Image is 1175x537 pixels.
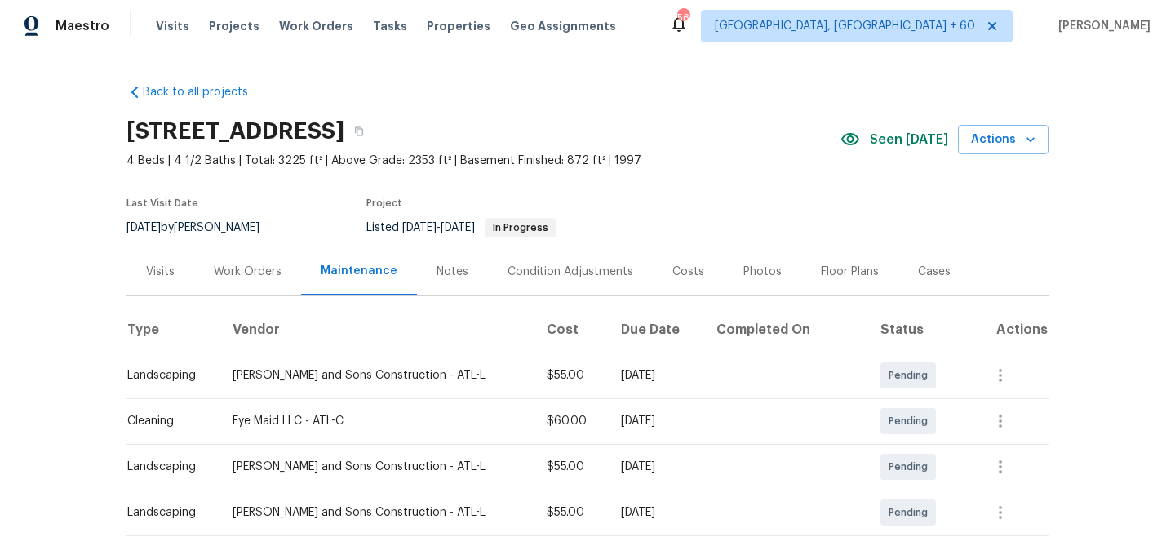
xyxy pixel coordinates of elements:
div: Costs [672,264,704,280]
span: Pending [889,459,934,475]
span: In Progress [486,223,555,233]
div: Landscaping [127,504,206,521]
div: [DATE] [621,413,690,429]
th: Vendor [219,307,534,353]
span: 4 Beds | 4 1/2 Baths | Total: 3225 ft² | Above Grade: 2353 ft² | Basement Finished: 872 ft² | 1997 [126,153,840,169]
span: Visits [156,18,189,34]
button: Actions [958,125,1049,155]
th: Actions [968,307,1049,353]
span: Tasks [373,20,407,32]
div: [PERSON_NAME] and Sons Construction - ATL-L [233,367,521,384]
div: [DATE] [621,367,690,384]
span: Pending [889,504,934,521]
th: Due Date [608,307,703,353]
div: Cleaning [127,413,206,429]
span: [DATE] [402,222,437,233]
span: Pending [889,413,934,429]
th: Completed On [703,307,867,353]
span: Projects [209,18,259,34]
div: Work Orders [214,264,282,280]
div: Photos [743,264,782,280]
span: [DATE] [441,222,475,233]
button: Copy Address [344,117,374,146]
div: $55.00 [547,504,595,521]
span: Maestro [55,18,109,34]
span: Work Orders [279,18,353,34]
span: Listed [366,222,556,233]
div: [PERSON_NAME] and Sons Construction - ATL-L [233,504,521,521]
span: [PERSON_NAME] [1052,18,1151,34]
span: Seen [DATE] [870,131,948,148]
div: Eye Maid LLC - ATL-C [233,413,521,429]
div: Floor Plans [821,264,879,280]
div: $55.00 [547,367,595,384]
div: $60.00 [547,413,595,429]
div: by [PERSON_NAME] [126,218,279,237]
span: Project [366,198,402,208]
span: Properties [427,18,490,34]
div: Landscaping [127,459,206,475]
div: [DATE] [621,504,690,521]
div: Cases [918,264,951,280]
div: Visits [146,264,175,280]
div: $55.00 [547,459,595,475]
th: Cost [534,307,608,353]
th: Status [867,307,968,353]
span: [GEOGRAPHIC_DATA], [GEOGRAPHIC_DATA] + 60 [715,18,975,34]
span: Geo Assignments [510,18,616,34]
span: [DATE] [126,222,161,233]
div: [PERSON_NAME] and Sons Construction - ATL-L [233,459,521,475]
div: 565 [677,10,689,26]
div: Notes [437,264,468,280]
div: Landscaping [127,367,206,384]
span: Last Visit Date [126,198,198,208]
span: - [402,222,475,233]
span: Actions [971,130,1035,150]
th: Type [126,307,219,353]
div: [DATE] [621,459,690,475]
div: Maintenance [321,263,397,279]
div: Condition Adjustments [508,264,633,280]
a: Back to all projects [126,84,283,100]
span: Pending [889,367,934,384]
h2: [STREET_ADDRESS] [126,123,344,140]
